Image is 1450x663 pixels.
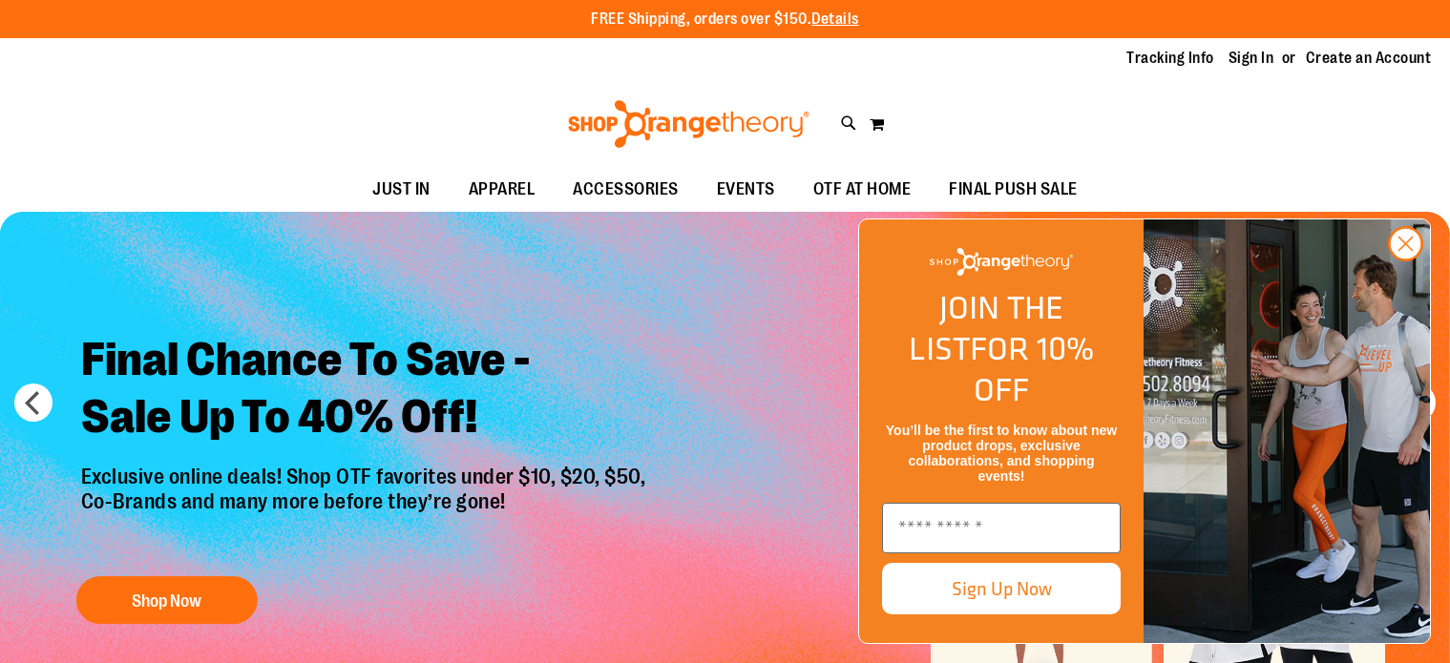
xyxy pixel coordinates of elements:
span: You’ll be the first to know about new product drops, exclusive collaborations, and shopping events! [886,423,1117,484]
div: FLYOUT Form [839,199,1450,663]
a: Create an Account [1306,48,1432,69]
span: OTF AT HOME [813,168,912,211]
span: APPAREL [469,168,536,211]
span: JOIN THE LIST [909,283,1063,372]
span: EVENTS [717,168,775,211]
button: Sign Up Now [882,563,1121,614]
button: prev [14,383,53,422]
a: Final Chance To Save -Sale Up To 40% Off! Exclusive online deals! Shop OTF favorites under $10, $... [67,317,665,634]
a: Details [811,10,859,28]
h2: Final Chance To Save - Sale Up To 40% Off! [67,317,665,465]
button: Shop Now [76,576,258,624]
img: Shop Orangetheory [565,100,812,148]
img: Shop Orangetheory [930,248,1073,276]
a: Tracking Info [1126,48,1214,69]
span: JUST IN [372,168,431,211]
p: Exclusive online deals! Shop OTF favorites under $10, $20, $50, Co-Brands and many more before th... [67,465,665,558]
a: Sign In [1229,48,1274,69]
img: Shop Orangtheory [1144,219,1430,643]
button: Close dialog [1388,226,1423,261]
span: ACCESSORIES [573,168,679,211]
span: FINAL PUSH SALE [949,168,1078,211]
span: FOR 10% OFF [970,324,1094,413]
p: FREE Shipping, orders over $150. [591,9,859,31]
input: Enter email [882,503,1121,553]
